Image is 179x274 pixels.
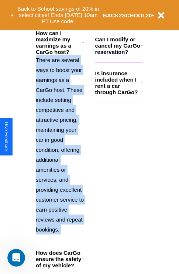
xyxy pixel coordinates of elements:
b: BACK2SCHOOL20 [103,12,152,18]
h3: Can I modify or cancel my CarGo reservation? [95,36,141,55]
div: Give Feedback [4,122,9,152]
button: Back to School savings of 20% in select cities! Ends [DATE] 10am PT.Use code: [14,4,103,27]
h3: Is insurance included when I rent a car through CarGo? [95,70,141,95]
iframe: Intercom live chat [7,249,25,267]
h3: How does CarGo ensure the safety of my vehicle? [36,250,82,268]
h3: How can I maximize my earnings as a CarGo host? [36,30,82,55]
p: There are several ways to boost your earnings as a CarGo host. These include setting competitive ... [36,55,84,234]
